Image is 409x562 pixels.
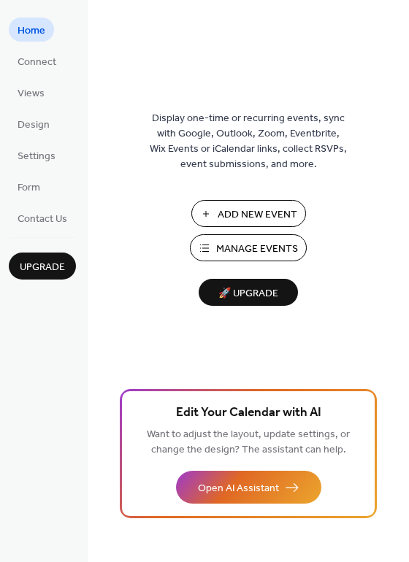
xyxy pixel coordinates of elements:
[9,143,64,167] a: Settings
[9,206,76,230] a: Contact Us
[18,118,50,133] span: Design
[18,180,40,196] span: Form
[18,149,56,164] span: Settings
[207,284,289,304] span: 🚀 Upgrade
[18,23,45,39] span: Home
[9,253,76,280] button: Upgrade
[198,481,279,496] span: Open AI Assistant
[20,260,65,275] span: Upgrade
[191,200,306,227] button: Add New Event
[18,86,45,101] span: Views
[9,49,65,73] a: Connect
[190,234,307,261] button: Manage Events
[9,174,49,199] a: Form
[216,242,298,257] span: Manage Events
[176,403,321,423] span: Edit Your Calendar with AI
[150,111,347,172] span: Display one-time or recurring events, sync with Google, Outlook, Zoom, Eventbrite, Wix Events or ...
[176,471,321,504] button: Open AI Assistant
[9,112,58,136] a: Design
[18,212,67,227] span: Contact Us
[9,18,54,42] a: Home
[18,55,56,70] span: Connect
[9,80,53,104] a: Views
[147,425,350,460] span: Want to adjust the layout, update settings, or change the design? The assistant can help.
[218,207,297,223] span: Add New Event
[199,279,298,306] button: 🚀 Upgrade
